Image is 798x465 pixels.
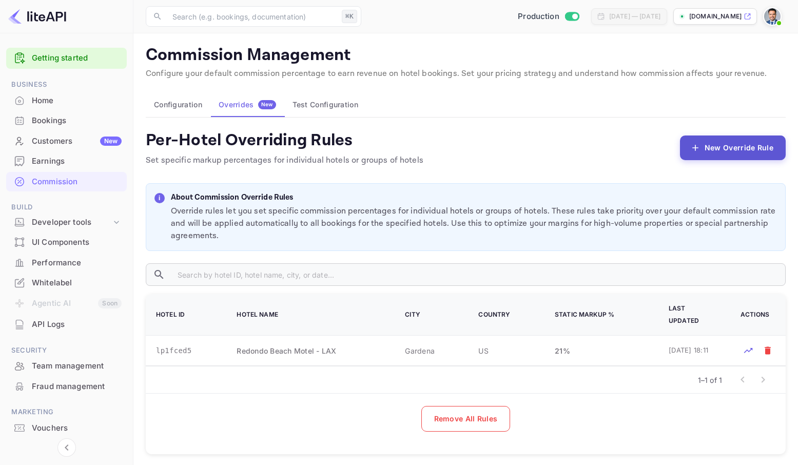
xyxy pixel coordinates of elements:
button: Collapse navigation [57,438,76,457]
a: Team management [6,356,127,375]
a: Earnings [6,151,127,170]
span: Production [518,11,559,23]
span: Security [6,345,127,356]
input: Search by hotel ID, hotel name, city, or date... [169,263,786,286]
button: Mark for deletion [760,343,775,358]
div: Developer tools [6,214,127,231]
p: i [159,193,160,203]
div: Customers [32,135,122,147]
td: 21 % [542,336,656,366]
div: Bookings [6,111,127,131]
div: New [100,137,122,146]
th: Country [466,294,542,336]
th: Hotel Name [224,294,393,336]
a: Bookings [6,111,127,130]
img: Santiago Moran Labat [764,8,781,25]
th: Static Markup % [542,294,656,336]
div: Team management [32,360,122,372]
p: Commission Management [146,45,786,66]
span: Marketing [6,406,127,418]
th: Last Updated [656,294,728,336]
a: Home [6,91,127,110]
button: Configuration [146,92,210,117]
p: 1–1 of 1 [698,375,722,385]
div: Vouchers [32,422,122,434]
div: UI Components [6,232,127,253]
p: Override rules let you set specific commission percentages for individual hotels or groups of hot... [171,205,777,242]
span: Build [6,202,127,213]
a: Whitelabel [6,273,127,292]
div: API Logs [6,315,127,335]
div: Commission [32,176,122,188]
div: Home [6,91,127,111]
th: Actions [728,294,786,336]
div: ⌘K [342,10,357,23]
div: Performance [6,253,127,273]
div: Earnings [32,156,122,167]
a: Getting started [32,52,122,64]
div: Switch to Sandbox mode [514,11,583,23]
div: Fraud management [32,381,122,393]
a: UI Components [6,232,127,251]
a: Commission [6,172,127,191]
div: Developer tools [32,217,111,228]
td: lp1fced5 [146,336,224,366]
span: New [258,101,276,108]
img: LiteAPI logo [8,8,66,25]
div: API Logs [32,319,122,331]
p: [DOMAIN_NAME] [689,12,742,21]
th: City [393,294,466,336]
div: Whitelabel [32,277,122,289]
button: Test rates for this hotel [741,343,756,358]
td: Gardena [393,336,466,366]
a: Performance [6,253,127,272]
div: CustomersNew [6,131,127,151]
div: Overrides [219,100,276,109]
div: Commission [6,172,127,192]
div: Whitelabel [6,273,127,293]
button: Test Configuration [284,92,366,117]
p: Configure your default commission percentage to earn revenue on hotel bookings. Set your pricing ... [146,68,786,80]
input: Search (e.g. bookings, documentation) [166,6,338,27]
h4: Per-Hotel Overriding Rules [146,130,423,150]
div: Team management [6,356,127,376]
div: Getting started [6,48,127,69]
p: About Commission Override Rules [171,192,777,204]
div: Earnings [6,151,127,171]
a: Vouchers [6,418,127,437]
span: Business [6,79,127,90]
a: CustomersNew [6,131,127,150]
div: [DATE] — [DATE] [609,12,660,21]
div: Performance [32,257,122,269]
button: New Override Rule [680,135,786,160]
td: Redondo Beach Motel - LAX [224,336,393,366]
div: Vouchers [6,418,127,438]
div: UI Components [32,237,122,248]
td: US [466,336,542,366]
p: Set specific markup percentages for individual hotels or groups of hotels [146,154,423,167]
div: Bookings [32,115,122,127]
a: Fraud management [6,377,127,396]
div: Home [32,95,122,107]
a: API Logs [6,315,127,334]
div: Fraud management [6,377,127,397]
td: [DATE] 18:11 [656,336,728,366]
button: Remove All Rules [421,406,511,432]
th: Hotel ID [146,294,224,336]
